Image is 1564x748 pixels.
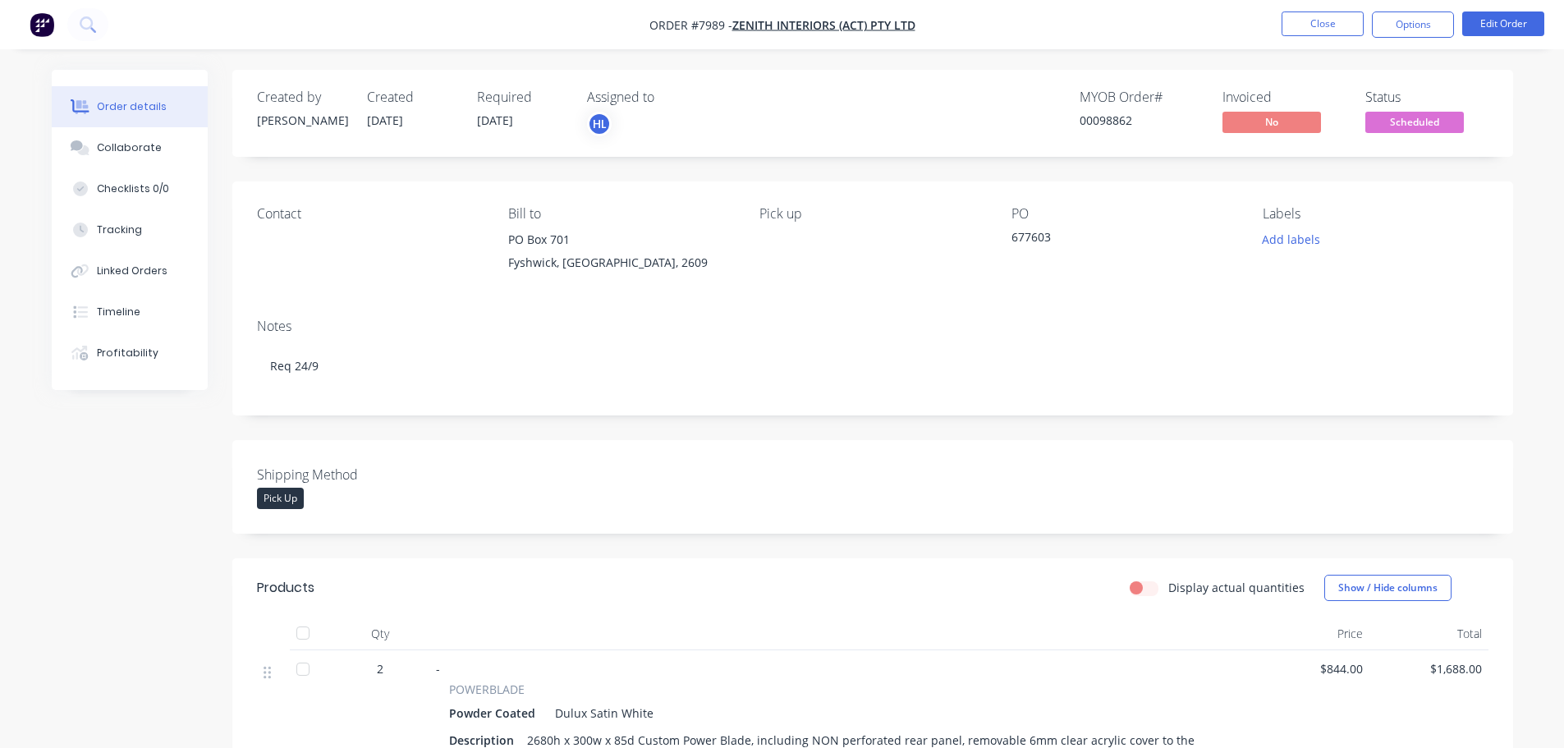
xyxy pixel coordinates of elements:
div: Status [1365,89,1488,105]
div: Qty [331,617,429,650]
button: Show / Hide columns [1324,575,1452,601]
div: Invoiced [1222,89,1346,105]
span: [DATE] [477,112,513,128]
button: Options [1372,11,1454,38]
div: Req 24/9 [257,341,1488,391]
button: Collaborate [52,127,208,168]
div: Pick up [759,206,984,222]
div: PO [1011,206,1236,222]
a: Zenith Interiors (ACT) Pty Ltd [732,17,915,33]
div: MYOB Order # [1080,89,1203,105]
span: Scheduled [1365,112,1464,132]
span: $844.00 [1257,660,1363,677]
span: No [1222,112,1321,132]
div: Order details [97,99,167,114]
button: Timeline [52,291,208,333]
span: POWERBLADE [449,681,525,698]
span: 2 [377,660,383,677]
div: Powder Coated [449,701,542,725]
div: Contact [257,206,482,222]
div: Linked Orders [97,264,167,278]
label: Display actual quantities [1168,579,1305,596]
span: - [436,661,440,677]
button: Add labels [1254,228,1329,250]
div: Pick Up [257,488,304,509]
button: Tracking [52,209,208,250]
div: Dulux Satin White [548,701,654,725]
div: Collaborate [97,140,162,155]
button: Order details [52,86,208,127]
div: Required [477,89,567,105]
div: 677603 [1011,228,1217,251]
button: Scheduled [1365,112,1464,136]
div: Tracking [97,223,142,237]
div: Profitability [97,346,158,360]
div: Timeline [97,305,140,319]
span: $1,688.00 [1376,660,1482,677]
div: Created by [257,89,347,105]
div: Fyshwick, [GEOGRAPHIC_DATA], 2609 [508,251,733,274]
div: Labels [1263,206,1488,222]
span: Order #7989 - [649,17,732,33]
div: 00098862 [1080,112,1203,129]
div: Checklists 0/0 [97,181,169,196]
div: Products [257,578,314,598]
button: HL [587,112,612,136]
button: Linked Orders [52,250,208,291]
div: Assigned to [587,89,751,105]
div: Notes [257,319,1488,334]
div: Created [367,89,457,105]
div: Price [1250,617,1369,650]
div: Bill to [508,206,733,222]
div: PO Box 701 [508,228,733,251]
div: PO Box 701Fyshwick, [GEOGRAPHIC_DATA], 2609 [508,228,733,281]
button: Profitability [52,333,208,374]
img: Factory [30,12,54,37]
div: [PERSON_NAME] [257,112,347,129]
button: Edit Order [1462,11,1544,36]
button: Close [1282,11,1364,36]
label: Shipping Method [257,465,462,484]
span: [DATE] [367,112,403,128]
div: Total [1369,617,1488,650]
button: Checklists 0/0 [52,168,208,209]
